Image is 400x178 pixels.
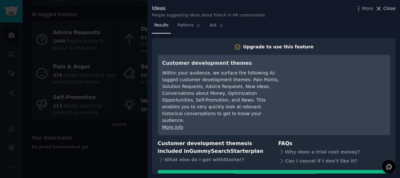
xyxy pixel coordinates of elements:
span: More [362,5,373,12]
h3: Customer development themes is included in plan [158,140,270,155]
span: Patterns [177,23,194,28]
span: GummySearch Starter [189,148,251,154]
div: Can I cancel if I don't like it? [278,156,390,165]
div: Within your audience, we surface the following AI-tagged customer development themes: Pain Points... [162,70,280,124]
iframe: YouTube video player [289,59,386,108]
a: Results [152,20,171,34]
div: What else do I get with Starter ? [158,155,270,164]
div: Ideas [152,5,265,13]
div: People suggesting ideas about hrtech in HR communities [152,13,265,18]
h3: FAQs [278,140,390,148]
span: Results [154,23,168,28]
a: More info [162,124,183,130]
button: More [355,5,373,12]
button: Close [375,5,395,12]
h3: Customer development themes [162,59,280,67]
div: Upgrade to use this feature [243,44,314,50]
a: Patterns [175,20,203,34]
span: Close [383,5,395,12]
div: Why does a trial cost money? [278,147,390,156]
span: Ask [210,23,217,28]
a: Ask [207,20,226,34]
